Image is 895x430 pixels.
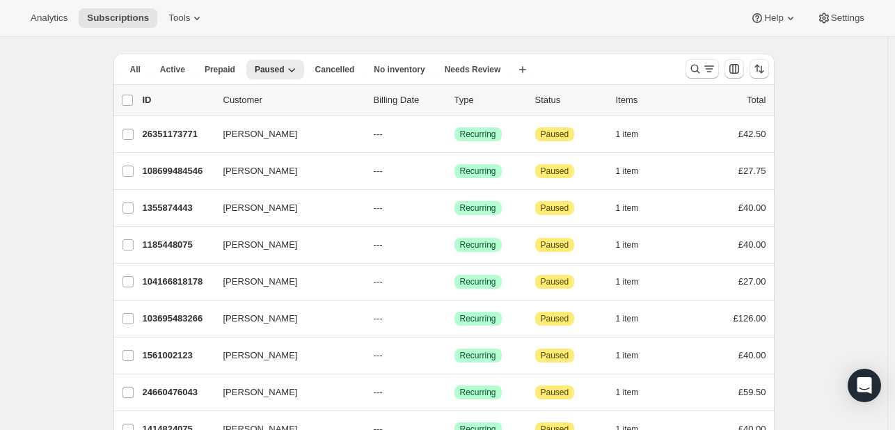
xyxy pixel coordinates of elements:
span: --- [374,129,383,139]
span: Paused [255,64,285,75]
p: 108699484546 [143,164,212,178]
span: --- [374,166,383,176]
span: Tools [168,13,190,24]
span: [PERSON_NAME] [223,349,298,363]
span: --- [374,313,383,324]
div: 1185448075[PERSON_NAME]---SuccessRecurringAttentionPaused1 item£40.00 [143,235,766,255]
span: Help [764,13,783,24]
span: Recurring [460,350,496,361]
span: Settings [831,13,864,24]
span: --- [374,239,383,250]
span: Active [160,64,185,75]
span: Paused [541,239,569,250]
button: Tools [160,8,212,28]
button: 1 item [616,309,654,328]
button: Analytics [22,8,76,28]
div: 26351173771[PERSON_NAME]---SuccessRecurringAttentionPaused1 item£42.50 [143,125,766,144]
span: Paused [541,387,569,398]
button: [PERSON_NAME] [215,234,354,256]
button: 1 item [616,161,654,181]
button: 1 item [616,272,654,292]
div: Items [616,93,686,107]
span: --- [374,387,383,397]
span: Recurring [460,202,496,214]
span: All [130,64,141,75]
span: Paused [541,313,569,324]
button: [PERSON_NAME] [215,197,354,219]
div: 1561002123[PERSON_NAME]---SuccessRecurringAttentionPaused1 item£40.00 [143,346,766,365]
span: Recurring [460,239,496,250]
span: Paused [541,276,569,287]
p: Total [747,93,766,107]
span: Recurring [460,129,496,140]
span: Subscriptions [87,13,149,24]
span: No inventory [374,64,425,75]
button: [PERSON_NAME] [215,160,354,182]
p: 24660476043 [143,385,212,399]
p: Customer [223,93,363,107]
p: Billing Date [374,93,443,107]
span: £40.00 [738,239,766,250]
button: Customize table column order and visibility [724,59,744,79]
div: 108699484546[PERSON_NAME]---SuccessRecurringAttentionPaused1 item£27.75 [143,161,766,181]
button: [PERSON_NAME] [215,123,354,145]
span: [PERSON_NAME] [223,201,298,215]
span: Paused [541,350,569,361]
span: £40.00 [738,350,766,360]
span: Recurring [460,276,496,287]
button: Help [742,8,805,28]
span: Paused [541,129,569,140]
span: --- [374,350,383,360]
span: 1 item [616,129,639,140]
span: 1 item [616,313,639,324]
span: £27.75 [738,166,766,176]
span: Cancelled [315,64,355,75]
span: 1 item [616,350,639,361]
div: 103695483266[PERSON_NAME]---SuccessRecurringAttentionPaused1 item£126.00 [143,309,766,328]
span: £59.50 [738,387,766,397]
span: Paused [541,166,569,177]
span: Needs Review [445,64,501,75]
button: [PERSON_NAME] [215,308,354,330]
div: Open Intercom Messenger [848,369,881,402]
span: --- [374,202,383,213]
p: 1355874443 [143,201,212,215]
div: Type [454,93,524,107]
span: Analytics [31,13,68,24]
span: 1 item [616,202,639,214]
span: £42.50 [738,129,766,139]
span: 1 item [616,166,639,177]
p: 103695483266 [143,312,212,326]
button: 1 item [616,125,654,144]
span: Recurring [460,387,496,398]
p: ID [143,93,212,107]
div: IDCustomerBilling DateTypeStatusItemsTotal [143,93,766,107]
button: 1 item [616,346,654,365]
p: Status [535,93,605,107]
span: --- [374,276,383,287]
span: Prepaid [205,64,235,75]
button: Sort the results [750,59,769,79]
p: 104166818178 [143,275,212,289]
div: 104166818178[PERSON_NAME]---SuccessRecurringAttentionPaused1 item£27.00 [143,272,766,292]
span: £27.00 [738,276,766,287]
button: Subscriptions [79,8,157,28]
button: Create new view [512,60,534,79]
span: [PERSON_NAME] [223,385,298,399]
button: [PERSON_NAME] [215,381,354,404]
button: 1 item [616,198,654,218]
span: £126.00 [734,313,766,324]
span: 1 item [616,239,639,250]
button: Settings [809,8,873,28]
span: Paused [541,202,569,214]
p: 1561002123 [143,349,212,363]
p: 1185448075 [143,238,212,252]
span: Recurring [460,313,496,324]
button: Search and filter results [686,59,719,79]
span: £40.00 [738,202,766,213]
button: [PERSON_NAME] [215,344,354,367]
span: [PERSON_NAME] [223,312,298,326]
span: 1 item [616,276,639,287]
span: [PERSON_NAME] [223,127,298,141]
span: Recurring [460,166,496,177]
